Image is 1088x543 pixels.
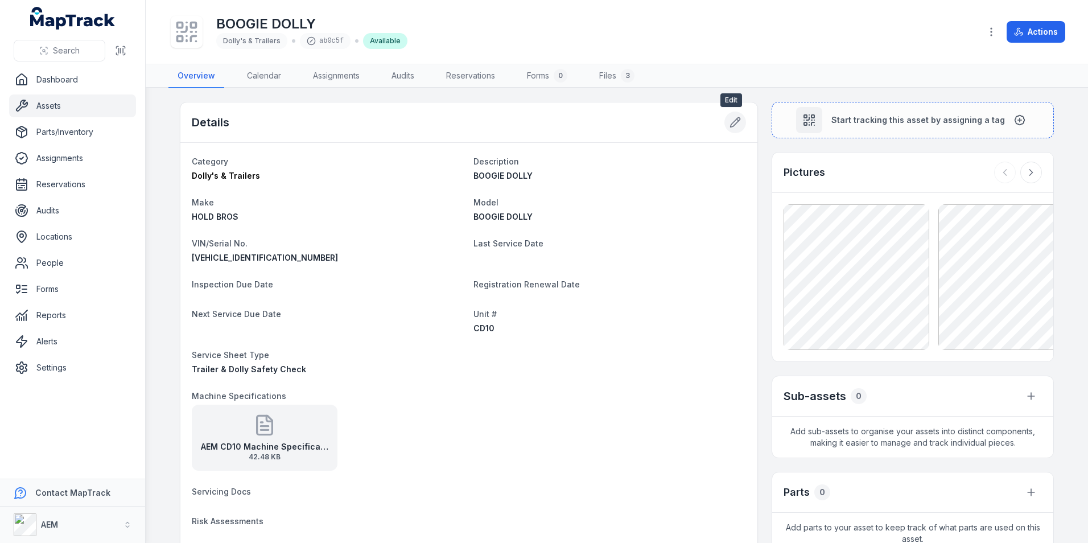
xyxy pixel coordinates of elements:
span: Unit # [473,309,497,319]
a: Audits [9,199,136,222]
a: Assets [9,94,136,117]
a: Locations [9,225,136,248]
h2: Sub-assets [784,388,846,404]
h2: Details [192,114,229,130]
div: 0 [554,69,567,83]
span: Servicing Docs [192,487,251,496]
span: [VEHICLE_IDENTIFICATION_NUMBER] [192,253,338,262]
span: Risk Assessments [192,516,263,526]
div: 3 [621,69,634,83]
span: Search [53,45,80,56]
strong: Contact MapTrack [35,488,110,497]
a: Assignments [304,64,369,88]
a: Assignments [9,147,136,170]
span: HOLD BROS [192,212,238,221]
button: Search [14,40,105,61]
a: Calendar [238,64,290,88]
a: Overview [168,64,224,88]
a: Audits [382,64,423,88]
span: Last Service Date [473,238,543,248]
span: Dolly's & Trailers [192,171,260,180]
a: Forms0 [518,64,576,88]
a: People [9,252,136,274]
span: Service Sheet Type [192,350,269,360]
span: Registration Renewal Date [473,279,580,289]
div: Available [363,33,407,49]
button: Start tracking this asset by assigning a tag [772,102,1054,138]
button: Actions [1007,21,1065,43]
span: Make [192,198,214,207]
div: ab0c5f [300,33,351,49]
a: Dashboard [9,68,136,91]
strong: AEM [41,520,58,529]
a: MapTrack [30,7,116,30]
h1: BOOGIE DOLLY [216,15,407,33]
a: Reservations [9,173,136,196]
h3: Parts [784,484,810,500]
a: Reservations [437,64,504,88]
span: Add sub-assets to organise your assets into distinct components, making it easier to manage and t... [772,417,1053,458]
span: BOOGIE DOLLY [473,171,533,180]
strong: AEM CD10 Machine Specifications [201,441,328,452]
div: 0 [851,388,867,404]
span: 42.48 KB [201,452,328,462]
span: Inspection Due Date [192,279,273,289]
span: VIN/Serial No. [192,238,248,248]
a: Reports [9,304,136,327]
span: Description [473,157,519,166]
span: CD10 [473,323,494,333]
a: Files3 [590,64,644,88]
a: Forms [9,278,136,301]
div: 0 [814,484,830,500]
a: Alerts [9,330,136,353]
span: Start tracking this asset by assigning a tag [831,114,1005,126]
a: Settings [9,356,136,379]
span: BOOGIE DOLLY [473,212,533,221]
span: Machine Specifications [192,391,286,401]
span: Trailer & Dolly Safety Check [192,364,306,374]
span: Category [192,157,228,166]
span: Next Service Due Date [192,309,281,319]
a: Parts/Inventory [9,121,136,143]
h3: Pictures [784,164,825,180]
span: Dolly's & Trailers [223,36,281,45]
span: Edit [720,93,742,107]
span: Model [473,198,498,207]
